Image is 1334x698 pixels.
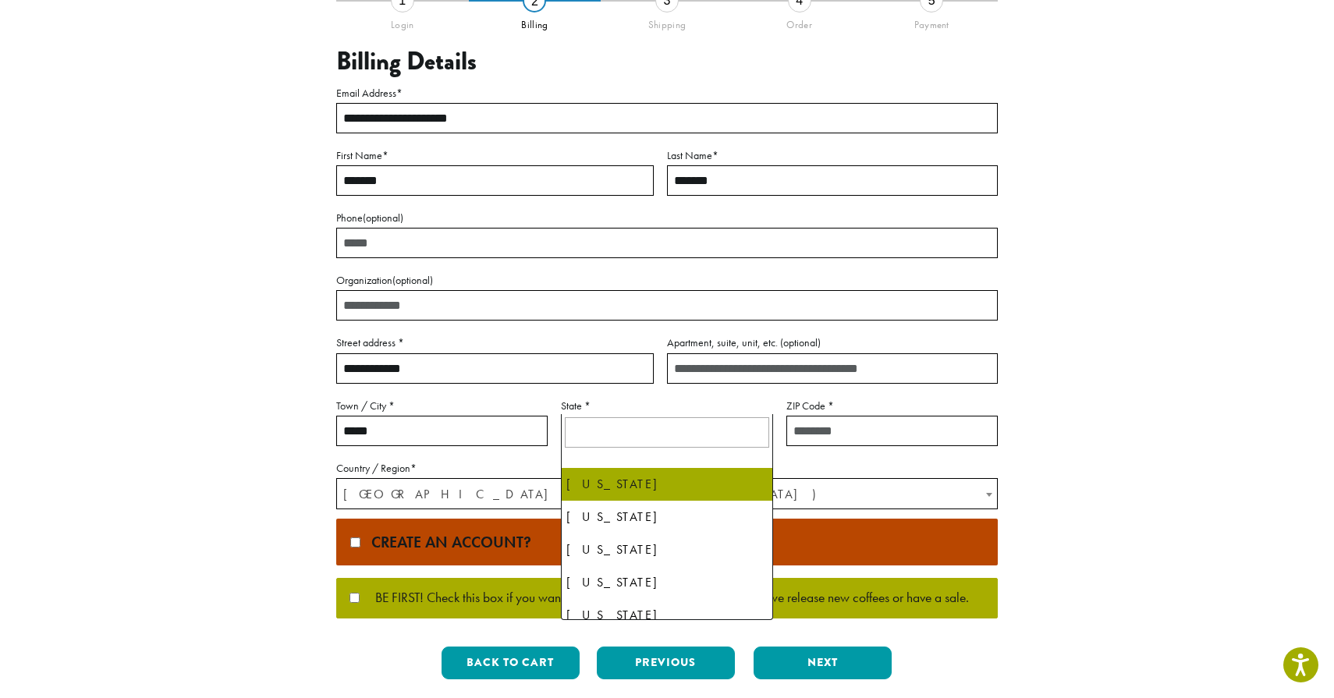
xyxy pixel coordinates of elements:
span: (optional) [780,335,821,349]
label: Email Address [336,83,998,103]
div: Order [733,12,866,31]
div: Shipping [601,12,733,31]
div: Login [336,12,469,31]
input: BE FIRST! Check this box if you want [PERSON_NAME] to email you when we release new coffees or ha... [349,593,360,603]
input: Create an account? [350,537,360,547]
label: Organization [336,271,998,290]
li: [US_STATE] [562,501,772,533]
h3: Billing Details [336,47,998,76]
div: Payment [865,12,998,31]
span: Country / Region [336,478,998,509]
span: BE FIRST! Check this box if you want [PERSON_NAME] to email you when we release new coffees or ha... [360,591,969,605]
label: Street address [336,333,654,353]
label: Apartment, suite, unit, etc. [667,333,998,353]
button: Previous [597,647,735,679]
span: Create an account? [364,532,531,552]
label: ZIP Code [786,396,998,416]
div: Billing [469,12,601,31]
li: [US_STATE] [562,599,772,632]
li: [US_STATE] [562,533,772,566]
label: First Name [336,146,654,165]
li: [US_STATE] [562,566,772,599]
label: Town / City [336,396,548,416]
label: State [561,396,772,416]
li: [US_STATE] [562,468,772,501]
span: United States (US) [337,479,997,509]
button: Next [754,647,892,679]
label: Last Name [667,146,998,165]
span: (optional) [363,211,403,225]
button: Back to cart [442,647,580,679]
span: (optional) [392,273,433,287]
